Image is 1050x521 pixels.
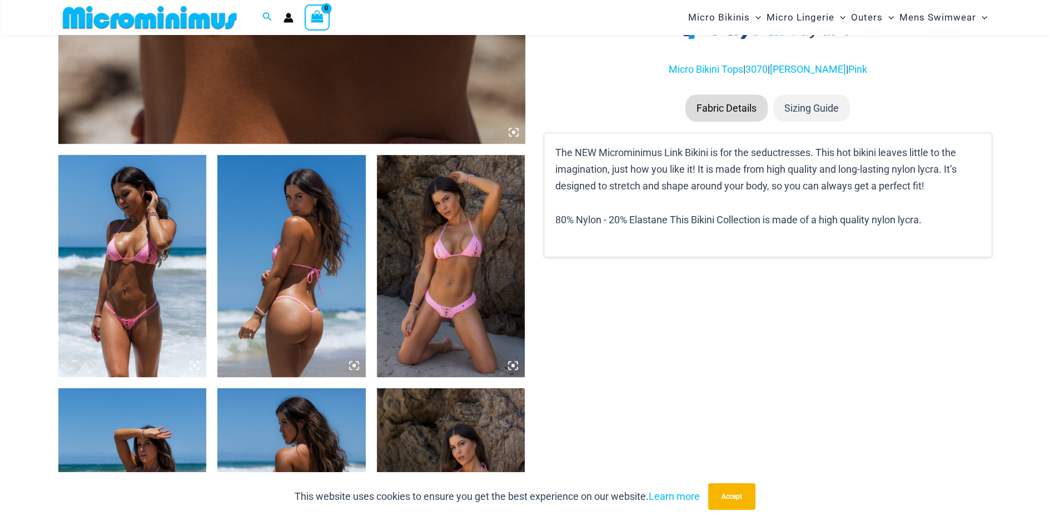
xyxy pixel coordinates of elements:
li: Sizing Guide [773,94,850,122]
button: Accept [708,483,755,510]
p: 80% Nylon - 20% Elastane This Bikini Collection is made of a high quality nylon lycra. [555,212,980,228]
span: Menu Toggle [750,3,761,32]
a: Search icon link [262,11,272,24]
p: This website uses cookies to ensure you get the best experience on our website. [295,488,700,505]
img: MM SHOP LOGO FLAT [58,5,241,30]
a: Micro BikinisMenu ToggleMenu Toggle [685,3,764,32]
p: | | | [544,61,992,78]
img: Link Pop Pink 3070 Top 4855 Bottom [58,155,207,377]
p: The NEW Microminimus Link Bikini is for the seductresses. This hot bikini leaves little to the im... [555,144,980,194]
a: 3070 [745,63,768,75]
a: Learn more [649,490,700,502]
span: Menu Toggle [976,3,987,32]
span: Micro Lingerie [767,3,834,32]
span: Outers [851,3,883,32]
span: Menu Toggle [883,3,894,32]
a: Mens SwimwearMenu ToggleMenu Toggle [897,3,990,32]
a: Pink [848,63,867,75]
a: View Shopping Cart, empty [305,4,330,30]
span: Mens Swimwear [899,3,976,32]
a: Micro Bikini Tops [669,63,743,75]
span: Micro Bikinis [688,3,750,32]
a: Micro LingerieMenu ToggleMenu Toggle [764,3,848,32]
span: Menu Toggle [834,3,845,32]
a: [PERSON_NAME] [770,63,846,75]
img: Link Pop Pink 3070 Top 4855 Bottom [217,155,366,377]
a: OutersMenu ToggleMenu Toggle [848,3,897,32]
li: Fabric Details [685,94,768,122]
img: Link Pop Pink 3070 Top 4955 Bottom [377,155,525,377]
nav: Site Navigation [684,2,992,33]
a: Account icon link [283,13,293,23]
